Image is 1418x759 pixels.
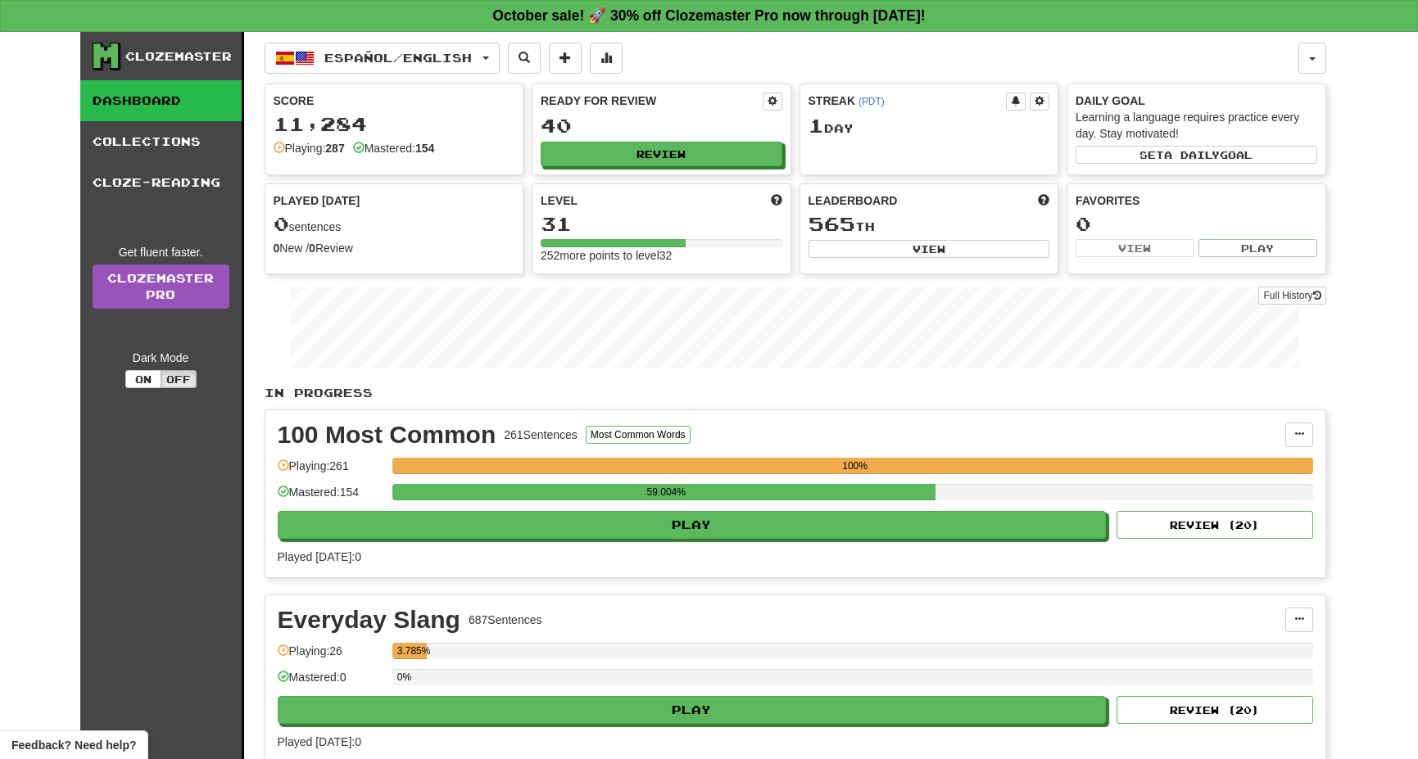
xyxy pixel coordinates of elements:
strong: 0 [274,242,280,255]
button: Review (20) [1117,696,1313,724]
button: Most Common Words [586,426,691,444]
div: th [809,214,1050,235]
div: 261 Sentences [504,427,578,443]
div: 100% [397,458,1313,474]
strong: 287 [325,142,344,155]
div: Day [809,115,1050,137]
a: (PDT) [859,96,885,107]
div: Daily Goal [1076,93,1317,109]
span: Level [541,192,578,209]
div: Get fluent faster. [93,244,229,260]
span: 565 [809,212,855,235]
div: 0 [1076,214,1317,234]
button: Full History [1258,287,1325,305]
button: Off [161,370,197,388]
span: 0 [274,212,289,235]
a: Dashboard [80,80,242,121]
button: Play [1198,239,1317,257]
p: In Progress [265,385,1326,401]
strong: 154 [415,142,434,155]
div: Mastered: 154 [278,484,384,511]
button: Español/English [265,43,500,74]
div: Everyday Slang [278,608,460,632]
button: Play [278,696,1107,724]
div: 100 Most Common [278,422,496,447]
button: View [1076,239,1194,257]
strong: October sale! 🚀 30% off Clozemaster Pro now through [DATE]! [492,7,925,24]
span: Played [DATE] [274,192,360,209]
div: New / Review [274,240,515,256]
strong: 0 [309,242,315,255]
button: Review [541,142,782,166]
span: Open feedback widget [11,737,136,753]
div: 11,284 [274,114,515,134]
button: Add sentence to collection [549,43,582,74]
button: On [125,370,161,388]
div: Playing: [274,140,345,156]
div: Score [274,93,515,109]
span: This week in points, UTC [1038,192,1049,209]
div: 31 [541,214,782,234]
span: Leaderboard [809,192,898,209]
button: Seta dailygoal [1076,146,1317,164]
div: Favorites [1076,192,1317,209]
div: Clozemaster [125,48,232,65]
button: Play [278,511,1107,539]
div: Playing: 261 [278,458,384,485]
button: View [809,240,1050,258]
div: Streak [809,93,1007,109]
button: More stats [590,43,623,74]
a: Cloze-Reading [80,162,242,203]
div: 59.004% [397,484,936,500]
a: Collections [80,121,242,162]
div: Mastered: 0 [278,669,384,696]
span: 1 [809,114,824,137]
div: 40 [541,115,782,136]
div: Dark Mode [93,350,229,366]
span: Español / English [324,51,472,65]
button: Search sentences [508,43,541,74]
div: Playing: 26 [278,643,384,670]
div: 3.785% [397,643,427,659]
span: Played [DATE]: 0 [278,550,361,563]
div: sentences [274,214,515,235]
div: Ready for Review [541,93,763,109]
span: Played [DATE]: 0 [278,735,361,748]
div: 687 Sentences [469,612,542,628]
span: Score more points to level up [771,192,782,209]
button: Review (20) [1117,511,1313,539]
a: ClozemasterPro [93,264,229,309]
span: a daily [1164,149,1220,160]
div: 252 more points to level 32 [541,247,782,264]
div: Learning a language requires practice every day. Stay motivated! [1076,109,1317,142]
div: Mastered: [353,140,435,156]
